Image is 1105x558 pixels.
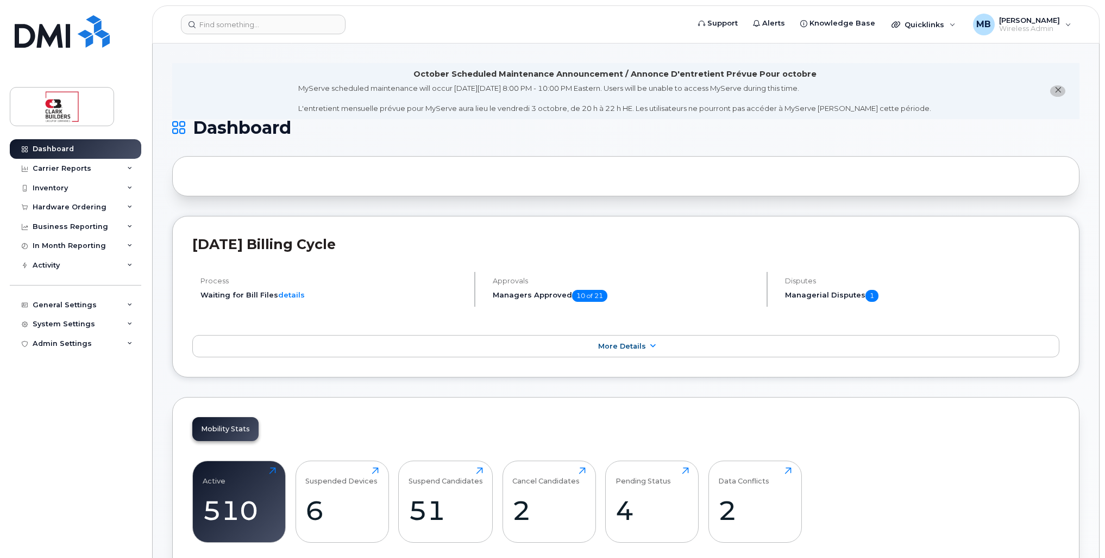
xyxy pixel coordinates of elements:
h4: Disputes [785,277,1059,285]
div: Active [203,467,225,485]
a: Suspended Devices6 [305,467,379,537]
a: Pending Status4 [616,467,689,537]
li: Waiting for Bill Files [200,290,465,300]
iframe: Messenger Launcher [1058,511,1097,550]
span: 10 of 21 [572,290,607,302]
div: 4 [616,494,689,526]
div: 51 [409,494,483,526]
a: Active510 [203,467,276,537]
h2: [DATE] Billing Cycle [192,236,1059,252]
div: October Scheduled Maintenance Announcement / Annonce D'entretient Prévue Pour octobre [413,69,817,80]
div: Suspended Devices [305,467,378,485]
div: 6 [305,494,379,526]
button: close notification [1050,85,1065,97]
div: MyServe scheduled maintenance will occur [DATE][DATE] 8:00 PM - 10:00 PM Eastern. Users will be u... [298,83,931,114]
span: 1 [865,290,878,302]
h4: Process [200,277,465,285]
h4: Approvals [493,277,757,285]
a: Cancel Candidates2 [512,467,586,537]
div: 510 [203,494,276,526]
a: Suspend Candidates51 [409,467,483,537]
span: Dashboard [193,120,291,136]
h5: Managerial Disputes [785,290,1059,302]
div: 2 [512,494,586,526]
div: Pending Status [616,467,671,485]
div: 2 [718,494,792,526]
span: More Details [598,342,646,350]
a: Data Conflicts2 [718,467,792,537]
div: Cancel Candidates [512,467,580,485]
div: Suspend Candidates [409,467,483,485]
h5: Managers Approved [493,290,757,302]
a: details [278,290,305,299]
div: Data Conflicts [718,467,769,485]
